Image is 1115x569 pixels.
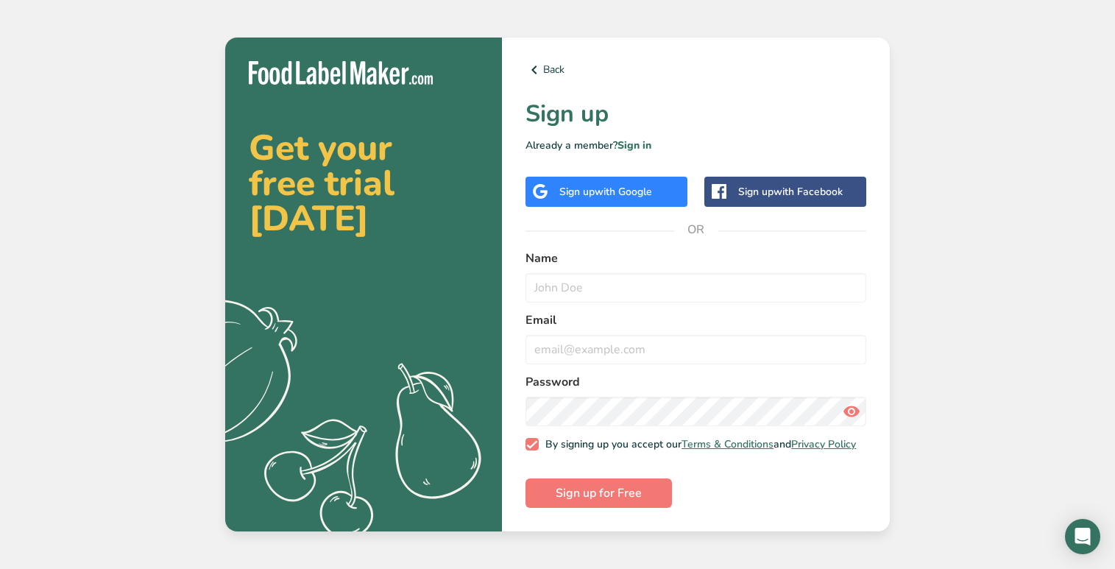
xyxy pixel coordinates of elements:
[249,61,433,85] img: Food Label Maker
[525,273,866,303] input: John Doe
[682,437,774,451] a: Terms & Conditions
[525,250,866,267] label: Name
[1065,519,1100,554] div: Open Intercom Messenger
[525,311,866,329] label: Email
[525,373,866,391] label: Password
[525,96,866,132] h1: Sign up
[525,138,866,153] p: Already a member?
[525,335,866,364] input: email@example.com
[559,184,652,199] div: Sign up
[556,484,642,502] span: Sign up for Free
[249,130,478,236] h2: Get your free trial [DATE]
[595,185,652,199] span: with Google
[525,61,866,79] a: Back
[791,437,856,451] a: Privacy Policy
[674,208,718,252] span: OR
[738,184,843,199] div: Sign up
[774,185,843,199] span: with Facebook
[525,478,672,508] button: Sign up for Free
[617,138,651,152] a: Sign in
[539,438,857,451] span: By signing up you accept our and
